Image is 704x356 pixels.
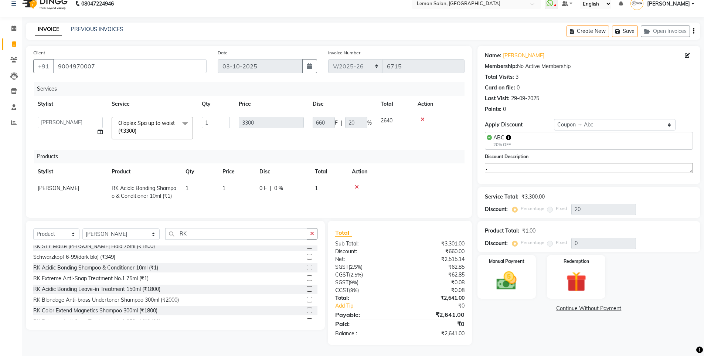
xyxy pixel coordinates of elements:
div: ₹62.85 [400,263,470,271]
div: ₹0 [412,302,470,310]
div: RK Acidic Bonding Shampoo & Conditioner 10ml (₹1) [33,264,158,272]
label: Fixed [556,239,567,246]
input: Search by Name/Mobile/Email/Code [53,59,207,73]
div: Points: [485,105,501,113]
div: Discount: [485,240,508,247]
th: Price [218,163,255,180]
label: Percentage [521,239,544,246]
span: 0 % [274,184,283,192]
button: +91 [33,59,54,73]
button: Create New [567,26,609,37]
label: Manual Payment [489,258,524,265]
th: Total [376,96,413,112]
div: ₹62.85 [400,271,470,279]
div: Product Total: [485,227,519,235]
label: Fixed [556,205,567,212]
th: Stylist [33,96,107,112]
th: Disc [255,163,310,180]
label: Date [218,50,228,56]
img: _cash.svg [490,269,523,292]
div: ₹2,641.00 [400,330,470,338]
div: ₹3,300.00 [521,193,545,201]
span: 9% [350,279,357,285]
div: ₹2,641.00 [400,294,470,302]
div: ( ) [330,271,400,279]
a: Add Tip [330,302,411,310]
div: RK Extreme Anti-Snap Treatment No.1 250ml (₹2400) [33,318,160,325]
div: Balance : [330,330,400,338]
label: Discount Description [485,153,528,160]
div: Schwarzkopf 6-99(dark blo) (₹349) [33,253,115,261]
div: 0 [503,105,506,113]
th: Product [107,163,181,180]
label: Percentage [521,205,544,212]
div: ₹3,301.00 [400,240,470,248]
div: Service Total: [485,193,518,201]
th: Price [234,96,308,112]
div: Name: [485,52,501,60]
th: Action [413,96,465,112]
div: RK Extreme Anti-Snap Treatment No.1 75ml (₹1) [33,275,149,282]
div: Net: [330,255,400,263]
th: Total [310,163,347,180]
span: SGST [335,264,348,270]
div: Total Visits: [485,73,514,81]
a: PREVIOUS INVOICES [71,26,123,33]
div: Card on file: [485,84,515,92]
span: RK Acidic Bonding Shampoo & Conditioner 10ml (₹1) [112,185,176,199]
span: Total [335,229,352,237]
span: 1 [186,185,188,191]
span: ABC [493,134,504,141]
th: Qty [181,163,218,180]
th: Disc [308,96,376,112]
a: x [136,128,140,134]
th: Service [107,96,197,112]
span: 1 [315,185,318,191]
span: CGST [335,287,349,294]
div: ₹0 [400,319,470,328]
div: 3 [516,73,518,81]
span: 2.5% [350,264,361,270]
span: | [270,184,271,192]
div: Services [34,82,470,96]
th: Qty [197,96,234,112]
a: [PERSON_NAME] [503,52,544,60]
div: 0 [517,84,520,92]
span: 2640 [381,117,392,124]
div: ₹2,641.00 [400,310,470,319]
div: ₹660.00 [400,248,470,255]
div: ₹0.08 [400,287,470,294]
div: RK STY Matte [PERSON_NAME] Hold 75ml (₹1800) [33,243,155,250]
img: _gift.svg [560,269,593,294]
label: Invoice Number [328,50,360,56]
div: ( ) [330,279,400,287]
label: Redemption [564,258,589,265]
span: Olaplex Spa up to waist (₹3300) [118,120,175,134]
div: 20% OFF [493,142,511,148]
div: Last Visit: [485,95,510,102]
div: Paid: [330,319,400,328]
span: [PERSON_NAME] [38,185,79,191]
div: Sub Total: [330,240,400,248]
div: ₹1.00 [522,227,535,235]
div: ₹2,515.14 [400,255,470,263]
span: F [335,119,338,127]
label: Client [33,50,45,56]
div: ₹0.08 [400,279,470,287]
input: Search or Scan [165,228,307,240]
span: 0 F [259,184,267,192]
a: INVOICE [35,23,62,36]
span: % [367,119,372,127]
div: Membership: [485,62,517,70]
span: | [341,119,342,127]
div: Products [34,150,470,163]
th: Stylist [33,163,107,180]
div: 29-09-2025 [511,95,539,102]
span: CGST [335,271,349,278]
span: 9% [350,287,357,293]
div: RK Acidic Bonding Leave-in Treatment 150ml (₹1800) [33,285,160,293]
div: Discount: [485,206,508,213]
div: RK Blondage Anti-brass Undertoner Shampoo 300ml (₹2000) [33,296,179,304]
th: Action [347,163,465,180]
span: 2.5% [350,272,361,278]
